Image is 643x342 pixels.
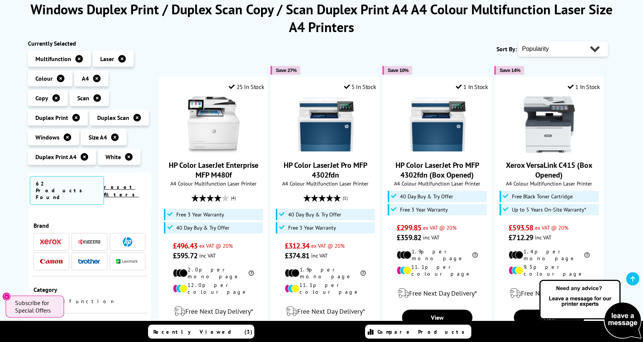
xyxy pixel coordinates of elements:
[105,153,121,161] span: White
[116,257,139,266] a: Lexmark
[285,266,366,280] li: 1.9p per mono page
[199,252,216,259] span: inc VAT
[402,310,472,325] a: View
[185,96,242,153] img: HP Color LaserJet Enterprise MFP M480f
[409,147,466,154] a: HP Color LaserJet Pro MFP 4302fdn (Box Opened)
[231,191,236,205] span: (4)
[185,147,242,154] a: HP Color LaserJet Enterprise MFP M480f
[494,66,524,75] button: Save 14%
[386,180,488,187] span: A4 Colour Multifunction Laser Printer
[82,75,89,82] span: A4
[388,67,408,73] span: Save 10%
[35,114,68,121] span: Duplex Print
[199,242,233,249] span: ex VAT @ 20%
[97,114,129,121] span: Duplex Scan
[386,283,488,304] div: modal_delivery
[535,234,551,241] span: inc VAT
[270,66,300,75] button: Save 27%
[163,180,264,187] span: A4 Colour Multifunction Laser Printer
[35,133,60,141] span: Windows
[78,259,101,264] img: Brother
[499,67,520,73] span: Save 14%
[498,180,600,187] span: A4 Colour Multifunction Laser Printer
[176,225,229,231] span: 40 Day Buy & Try Offer
[40,237,63,247] a: Xerox
[509,264,590,277] li: 9.3p per colour page
[285,282,366,295] li: 11.1p per colour page
[311,252,328,259] span: inc VAT
[35,55,71,63] span: Multifunction
[396,160,479,180] a: HP Color LaserJet Pro MFP 4302fdn (Box Opened)
[275,180,376,187] span: A4 Colour Multifunction Laser Printer
[568,83,600,90] div: 1 In Stock
[229,83,264,90] div: 25 In Stock
[35,153,76,161] span: Duplex Print A4
[2,292,11,301] button: Close
[400,193,453,199] span: 40 Day Buy & Try Offer
[423,234,440,241] span: inc VAT
[34,222,146,229] div: Brand
[344,83,376,90] div: 5 In Stock
[104,184,139,198] a: reset filters
[15,299,57,314] span: Subscribe for Special Offers
[288,212,341,218] span: 40 Day Buy & Try Offer
[148,325,254,339] a: Recently Viewed (3)
[343,191,348,205] span: (1)
[78,257,101,266] a: Brother
[176,212,224,218] span: Free 3 Year Warranty
[535,224,568,231] span: ex VAT @ 20%
[116,259,139,264] img: Lexmark
[288,225,336,231] span: Free 3 Year Warranty
[28,0,616,36] h1: Windows Duplex Print / Duplex Scan Copy / Scan Duplex Print A4 A4 Colour Multifunction Laser Size...
[28,40,151,47] div: Currently Selected
[297,147,354,154] a: HP Color LaserJet Pro MFP 4302fdn
[311,242,345,249] span: ex VAT @ 20%
[521,147,577,154] a: Xerox VersaLink C415 (Box Opened)
[30,176,104,205] span: 62 Products Found
[397,223,421,233] span: £299.85
[89,133,107,141] span: Size A4
[173,266,254,280] li: 2.0p per mono page
[173,241,197,251] span: £496.43
[512,193,573,199] span: Free Black Toner Cartridge
[538,279,643,340] img: Open Live Chat window
[40,259,63,264] img: Canon
[116,237,139,247] a: HP
[397,264,478,277] li: 11.1p per colour page
[173,251,197,261] span: £595.72
[276,67,296,73] span: Save 27%
[365,325,471,339] a: Compare Products
[382,66,412,75] button: Save 10%
[498,283,600,304] div: modal_delivery
[514,310,584,325] a: View
[496,45,517,53] span: Sort By:
[509,248,590,262] li: 1.4p per mono page
[284,160,367,180] a: HP Color LaserJet Pro MFP 4302fdn
[285,241,309,251] span: £312.34
[521,96,577,153] img: Xerox VersaLink C415 (Box Opened)
[78,237,101,247] a: Kyocera
[34,297,116,305] a: Multifunction
[275,301,376,322] div: modal_delivery
[397,248,478,262] li: 1.9p per mono page
[400,207,448,213] span: Free 3 Year Warranty
[123,237,132,247] img: HP
[40,239,63,244] img: Xerox
[40,257,63,266] a: Canon
[297,96,354,153] img: HP Color LaserJet Pro MFP 4302fdn
[409,96,466,153] img: HP Color LaserJet Pro MFP 4302fdn (Box Opened)
[153,328,253,335] span: Recently Viewed (3)
[509,223,533,233] span: £593.58
[78,239,101,245] img: Kyocera
[506,160,593,180] a: Xerox VersaLink C415 (Box Opened)
[100,55,114,63] span: Laser
[377,328,469,335] span: Compare Products
[509,233,533,242] span: £712.29
[285,251,309,261] span: £374.81
[163,301,264,322] div: modal_delivery
[512,207,586,213] span: Up to 5 Years On-Site Warranty*
[397,233,421,242] span: £359.82
[169,160,258,180] a: HP Color LaserJet Enterprise MFP M480f
[35,94,48,102] span: Copy
[173,282,254,295] li: 12.0p per colour page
